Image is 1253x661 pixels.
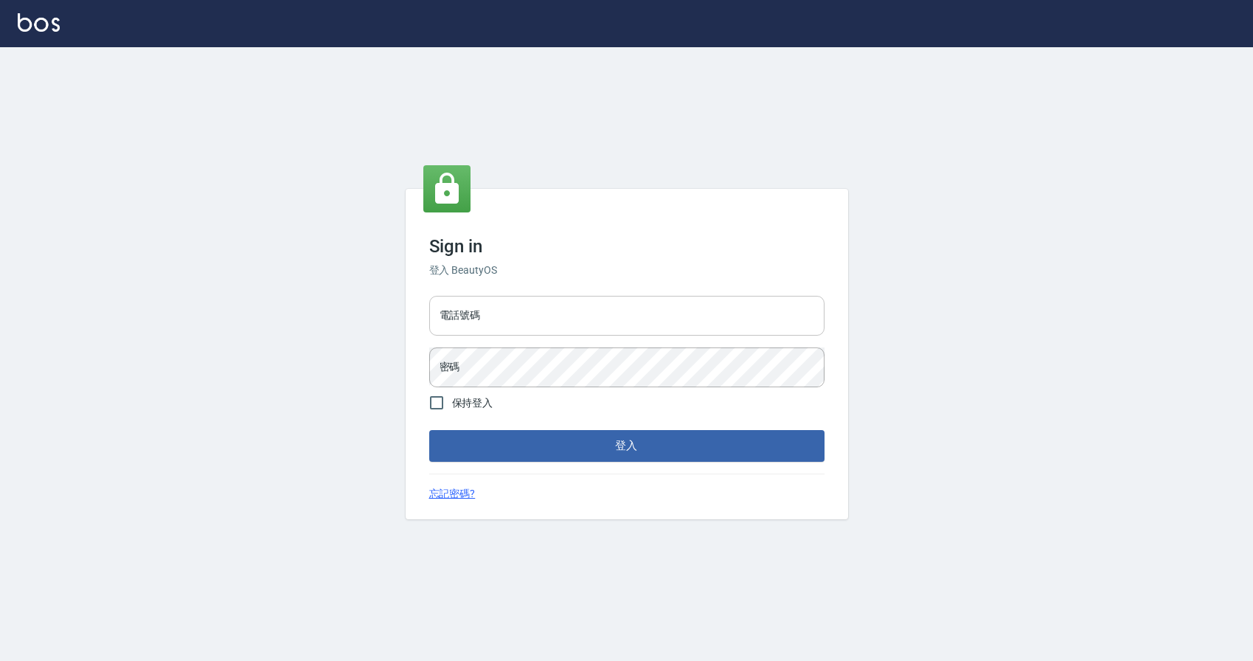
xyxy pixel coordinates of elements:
[452,395,493,411] span: 保持登入
[429,263,825,278] h6: 登入 BeautyOS
[429,486,476,502] a: 忘記密碼?
[429,430,825,461] button: 登入
[18,13,60,32] img: Logo
[429,236,825,257] h3: Sign in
